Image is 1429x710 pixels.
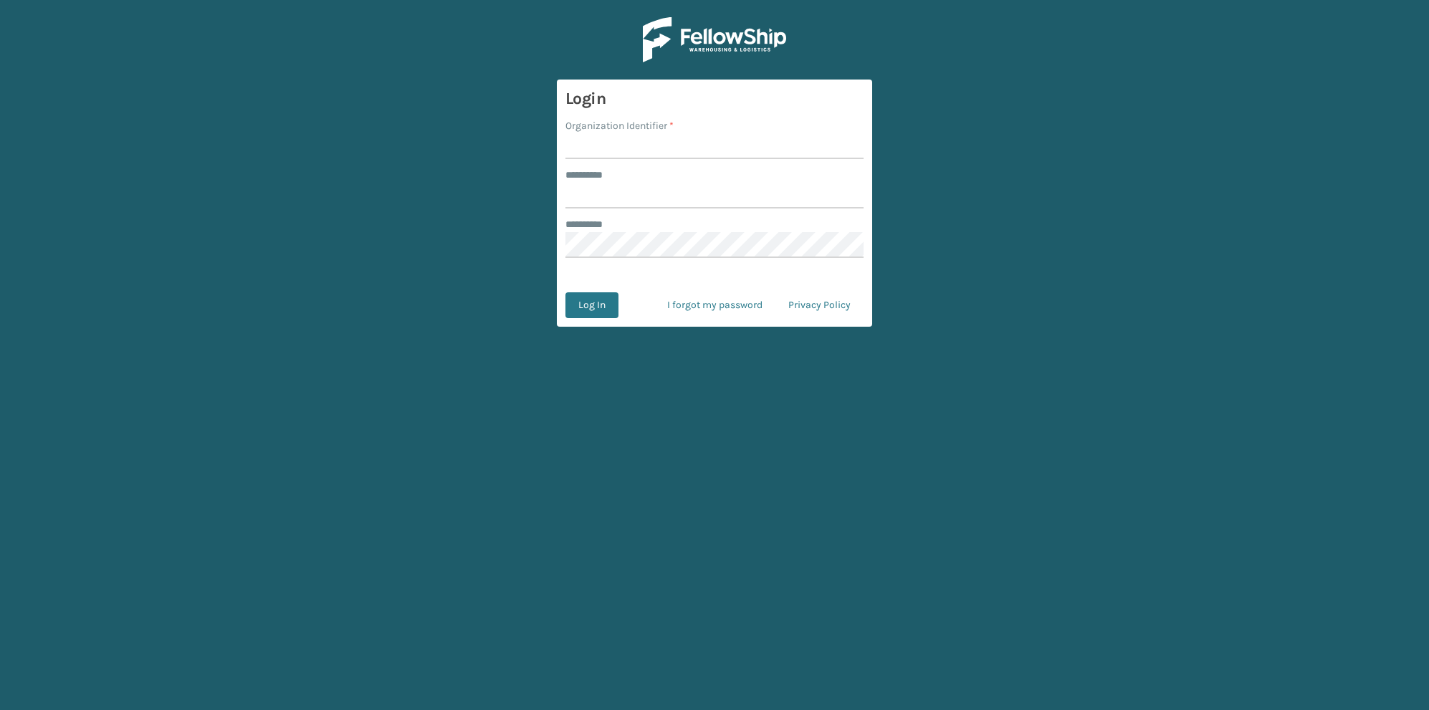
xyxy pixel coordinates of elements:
a: Privacy Policy [775,292,864,318]
img: Logo [643,17,786,62]
a: I forgot my password [654,292,775,318]
label: Organization Identifier [565,118,674,133]
h3: Login [565,88,864,110]
button: Log In [565,292,618,318]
